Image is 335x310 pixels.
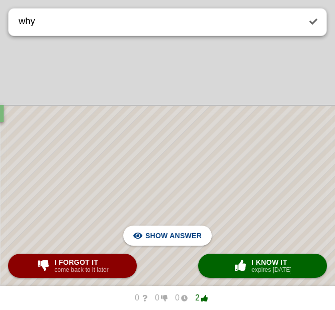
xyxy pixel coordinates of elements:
span: I forgot it [54,258,108,266]
button: Show answer [123,226,212,246]
small: come back to it later [54,266,108,273]
button: I know itexpires [DATE] [198,254,327,278]
small: expires [DATE] [252,266,292,273]
span: 0 [168,293,188,302]
span: 2 [188,293,208,302]
button: I forgot itcome back to it later [8,254,137,278]
span: 0 [127,293,147,302]
span: Show answer [145,225,202,247]
button: 0002 [119,290,216,306]
textarea: why [17,9,300,36]
span: 0 [147,293,168,302]
span: I know it [252,258,292,266]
